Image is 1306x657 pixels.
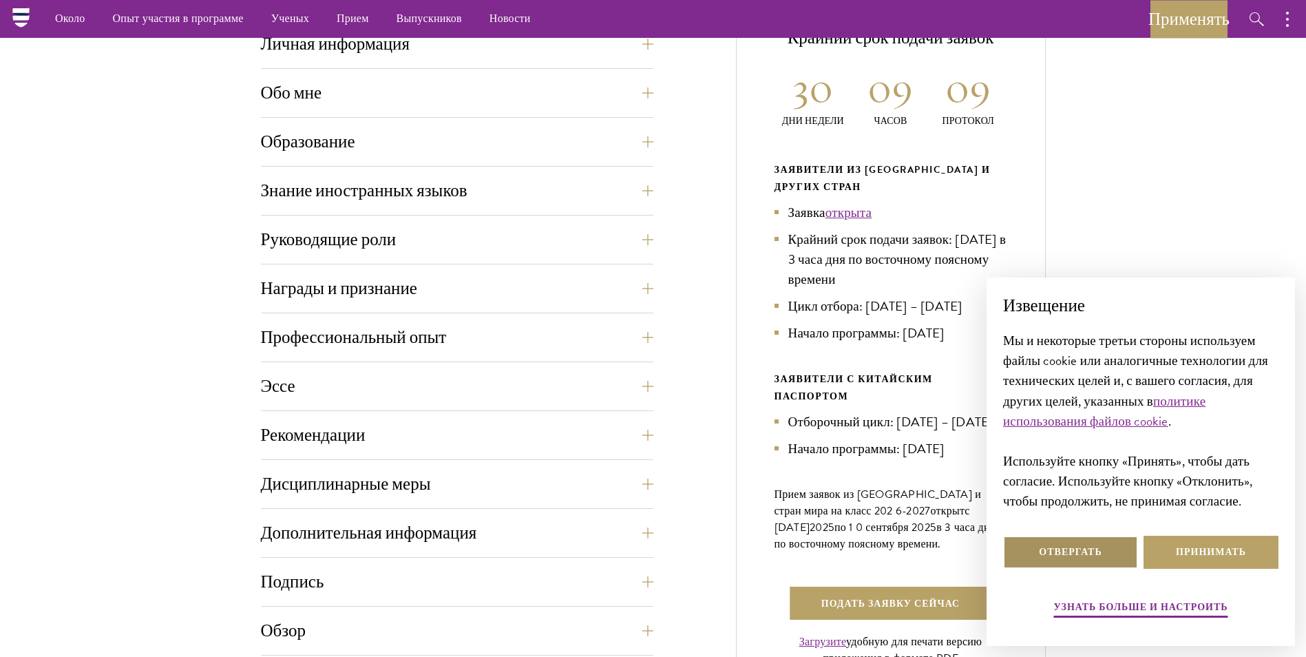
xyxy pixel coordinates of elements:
[261,419,653,452] button: Рекомендации
[261,614,653,647] button: Обзор
[775,323,1007,343] li: Начало программы: [DATE]
[1053,598,1228,620] button: Узнать больше и настроить
[261,565,653,598] button: Подпись
[929,114,1007,128] p: Протокол
[775,202,1007,222] li: Заявка
[1003,331,1278,511] div: Мы и некоторые третьи стороны используем файлы cookie или аналогичные технологии для технических ...
[261,321,653,354] button: Профессиональный опыт
[261,517,653,550] button: Дополнительная информация
[930,519,936,536] span: 5
[852,114,929,128] p: Часов
[261,125,653,158] button: Образование
[810,519,828,536] span: 202
[834,519,909,536] span: по 1 0 сентября
[261,272,653,305] button: Награды и признание
[775,161,1007,196] div: Заявители из [GEOGRAPHIC_DATA] и других стран
[925,503,930,519] span: 7
[775,519,996,552] span: в 3 часа дня по восточному поясному времени.
[261,174,653,207] button: Знание иностранных языков
[1144,536,1278,569] button: Принимать
[261,28,653,61] button: Личная информация
[775,114,852,128] p: Дни недели
[930,503,965,519] span: открыт
[261,468,653,501] button: Дисциплинарные меры
[261,223,653,256] button: Руководящие роли
[1003,391,1205,431] a: политике использования файлов cookie
[1003,536,1138,569] button: Отвергать
[929,62,1007,114] h2: 09
[261,370,653,403] button: Эссе
[825,202,872,222] a: открыта
[828,519,834,536] span: 5
[790,587,991,620] a: Подать заявку сейчас
[775,439,1007,459] li: Начало программы: [DATE]
[775,229,1007,289] li: Крайний срок подачи заявок: [DATE] в 3 часа дня по восточному поясному времени
[852,62,929,114] h2: 09
[1003,294,1278,317] h2: Извещение
[775,503,970,536] span: с [DATE]
[896,503,925,519] span: 6-202
[775,296,1007,316] li: Цикл отбора: [DATE] – [DATE]
[912,519,930,536] span: 202
[775,412,1007,432] li: Отборочный цикл: [DATE] – [DATE]
[775,486,982,519] span: Прием заявок из [GEOGRAPHIC_DATA] и стран мира на класс 202
[775,62,852,114] h2: 30
[799,634,846,650] a: Загрузите
[261,76,653,109] button: Обо мне
[775,371,1007,405] div: ЗАЯВИТЕЛИ С КИТАЙСКИМ ПАСПОРТОМ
